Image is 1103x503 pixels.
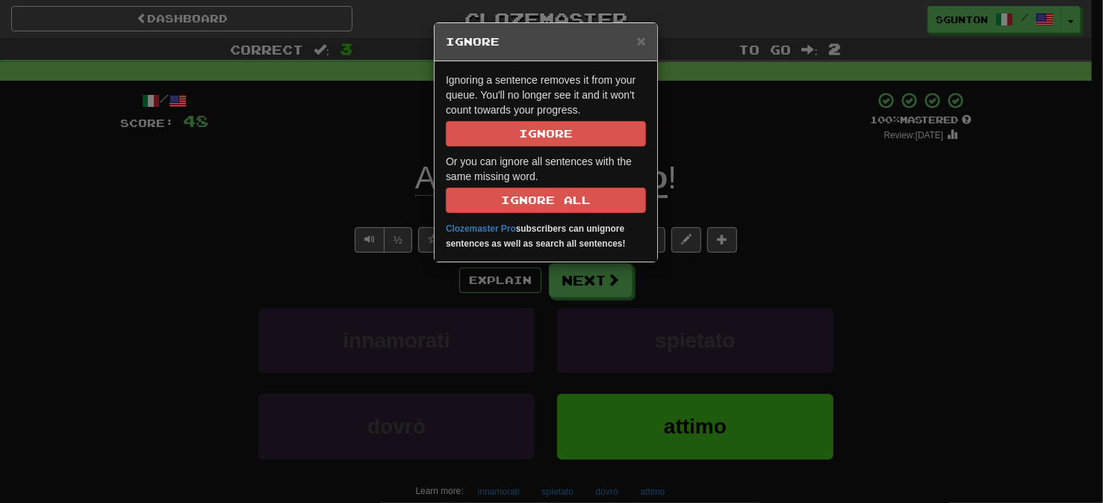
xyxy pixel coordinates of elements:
[446,121,646,146] button: Ignore
[446,188,646,213] button: Ignore All
[446,154,646,213] p: Or you can ignore all sentences with the same missing word.
[446,223,516,234] a: Clozemaster Pro
[446,72,646,146] p: Ignoring a sentence removes it from your queue. You'll no longer see it and it won't count toward...
[637,32,646,49] span: ×
[637,33,646,49] button: Close
[446,34,646,49] h5: Ignore
[446,223,626,249] strong: subscribers can unignore sentences as well as search all sentences!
